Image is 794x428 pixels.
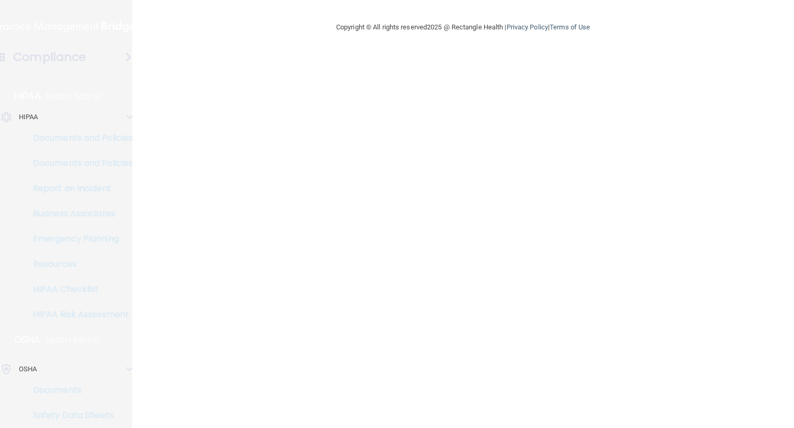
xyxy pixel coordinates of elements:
p: Emergency Planning [7,234,150,244]
p: HIPAA Checklist [7,284,150,295]
p: Report an Incident [7,183,150,194]
p: HIPAA [19,111,38,123]
p: Documents and Policies [7,133,150,143]
a: Privacy Policy [507,23,548,31]
p: OSHA [19,363,37,375]
h4: Compliance [13,50,86,65]
p: Business Associates [7,208,150,219]
p: Learn More! [46,333,101,346]
p: HIPAA [14,90,41,102]
p: Resources [7,259,150,269]
p: Documents [7,385,150,395]
p: Safety Data Sheets [7,410,150,421]
p: Documents and Policies [7,158,150,169]
p: OSHA [14,333,40,346]
a: Terms of Use [550,23,590,31]
p: HIPAA Risk Assessment [7,309,150,320]
div: Copyright © All rights reserved 2025 @ Rectangle Health | | [272,11,654,44]
p: Learn More! [46,90,102,102]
